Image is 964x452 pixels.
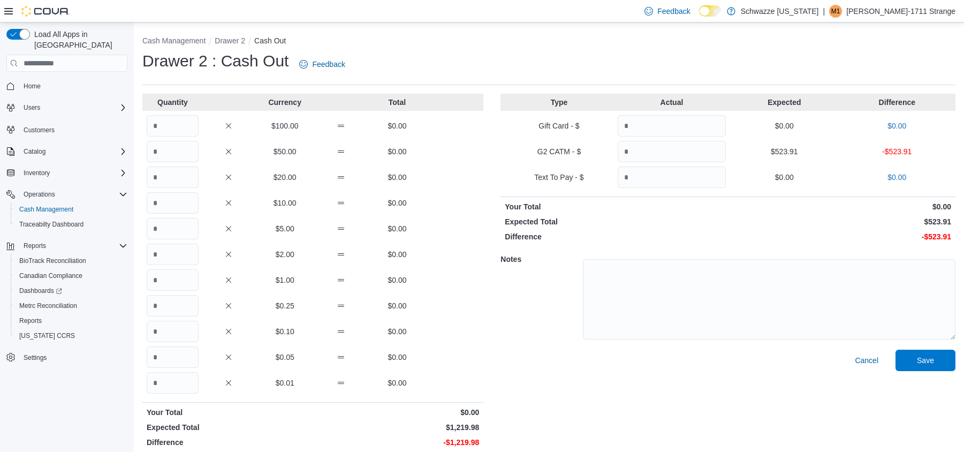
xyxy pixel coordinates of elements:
button: Settings [2,350,132,365]
button: Home [2,78,132,94]
p: $20.00 [259,172,311,183]
a: Feedback [295,54,349,75]
span: Metrc Reconciliation [15,299,127,312]
span: Dashboards [15,284,127,297]
span: Dashboards [19,287,62,295]
input: Quantity [147,321,199,342]
span: Cancel [855,355,878,366]
p: $5.00 [259,223,311,234]
span: Users [24,103,40,112]
p: $0.00 [730,201,951,212]
a: Dashboards [11,283,132,298]
a: [US_STATE] CCRS [15,329,79,342]
span: Settings [24,353,47,362]
p: $0.00 [843,120,951,131]
button: Cash Management [11,202,132,217]
p: $523.91 [730,146,838,157]
input: Quantity [147,295,199,317]
span: Customers [19,123,127,136]
span: Canadian Compliance [15,269,127,282]
div: Mick-1711 Strange [829,5,842,18]
input: Quantity [147,372,199,394]
p: -$523.91 [843,146,951,157]
span: Load All Apps in [GEOGRAPHIC_DATA] [30,29,127,50]
input: Quantity [147,244,199,265]
button: Cancel [851,350,883,371]
button: BioTrack Reconciliation [11,253,132,268]
p: $0.00 [371,300,423,311]
button: Cash Out [254,36,286,45]
p: $0.00 [371,378,423,388]
button: Reports [19,239,50,252]
p: [PERSON_NAME]-1711 Strange [846,5,955,18]
button: Reports [2,238,132,253]
input: Quantity [618,167,726,188]
a: Cash Management [15,203,78,216]
span: Inventory [19,167,127,179]
p: Total [371,97,423,108]
p: $0.01 [259,378,311,388]
p: $1,219.98 [315,422,480,433]
span: Customers [24,126,55,134]
span: Reports [24,242,46,250]
span: BioTrack Reconciliation [19,257,86,265]
span: Reports [15,314,127,327]
span: Feedback [657,6,690,17]
button: Catalog [2,144,132,159]
p: $0.25 [259,300,311,311]
p: $0.00 [371,198,423,208]
p: -$523.91 [730,231,951,242]
button: Inventory [2,165,132,180]
span: Feedback [312,59,345,70]
button: Users [2,100,132,115]
p: $0.00 [371,120,423,131]
a: Dashboards [15,284,66,297]
span: Reports [19,239,127,252]
p: $10.00 [259,198,311,208]
button: Metrc Reconciliation [11,298,132,313]
span: [US_STATE] CCRS [19,332,75,340]
a: Reports [15,314,46,327]
p: $0.00 [315,407,480,418]
input: Quantity [147,269,199,291]
input: Dark Mode [699,5,722,17]
p: Your Total [147,407,311,418]
p: $50.00 [259,146,311,157]
p: Type [505,97,613,108]
p: Gift Card - $ [505,120,613,131]
span: Save [917,355,934,366]
span: Operations [24,190,55,199]
p: $0.05 [259,352,311,363]
span: Operations [19,188,127,201]
span: Inventory [24,169,50,177]
p: Difference [505,231,726,242]
p: Quantity [147,97,199,108]
p: $0.00 [371,275,423,285]
span: Home [24,82,41,91]
p: Your Total [505,201,726,212]
input: Quantity [147,167,199,188]
span: Cash Management [19,205,73,214]
span: Reports [19,317,42,325]
span: Settings [19,351,127,364]
p: Schwazze [US_STATE] [741,5,819,18]
span: Traceabilty Dashboard [19,220,84,229]
p: $0.10 [259,326,311,337]
span: BioTrack Reconciliation [15,254,127,267]
p: Expected Total [147,422,311,433]
p: Currency [259,97,311,108]
p: $0.00 [371,172,423,183]
p: $523.91 [730,216,951,227]
p: | [823,5,825,18]
button: Customers [2,122,132,137]
button: Save [895,350,955,371]
h1: Drawer 2 : Cash Out [142,50,289,72]
button: Operations [2,187,132,202]
p: $0.00 [371,146,423,157]
input: Quantity [147,115,199,137]
a: Traceabilty Dashboard [15,218,88,231]
a: Feedback [640,1,694,22]
span: M1 [831,5,840,18]
p: $100.00 [259,120,311,131]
